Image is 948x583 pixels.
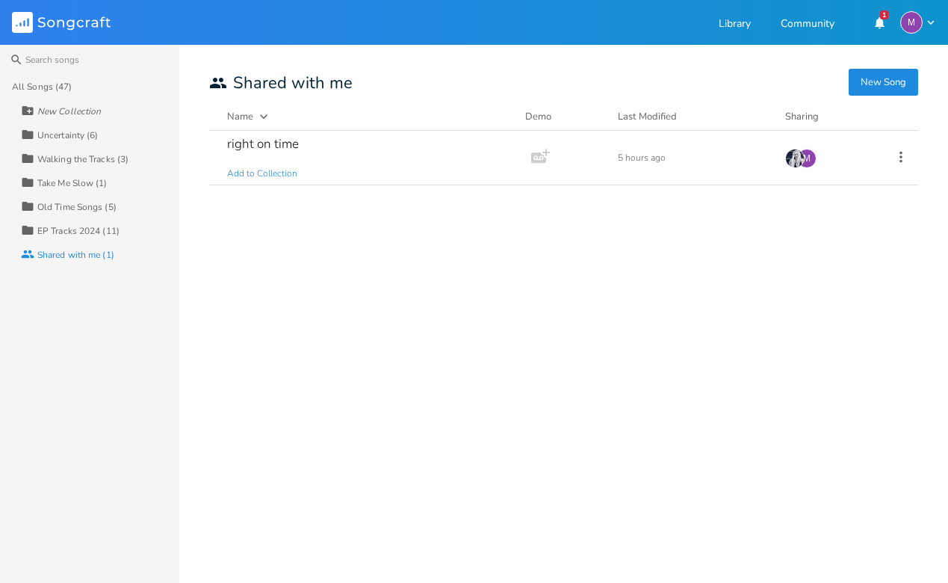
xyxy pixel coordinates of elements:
[900,11,923,34] div: melindameshad
[618,109,767,124] button: Last Modified
[719,19,751,31] a: Library
[618,110,677,123] div: Last Modified
[525,109,600,124] div: Demo
[785,109,875,124] div: Sharing
[37,250,114,259] div: Shared with me (1)
[37,131,99,140] div: Uncertainty (6)
[864,9,894,36] button: 1
[37,226,120,235] div: EP Tracks 2024 (11)
[227,110,253,123] div: Name
[37,203,117,212] div: Old Time Songs (5)
[12,82,72,91] div: All Songs (47)
[227,138,299,150] div: right on time
[37,179,108,188] div: Take Me Slow (1)
[37,155,128,164] div: Walking the Tracks (3)
[781,19,834,31] a: Community
[880,10,888,19] div: 1
[849,69,918,96] button: New Song
[618,153,767,162] div: 5 hours ago
[227,109,507,124] button: Name
[233,76,353,90] div: Shared with me
[797,149,817,168] div: melindameshad
[785,149,805,168] img: Anya
[227,167,297,180] span: Add to Collection
[37,107,101,116] div: New Collection
[900,11,936,34] button: M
